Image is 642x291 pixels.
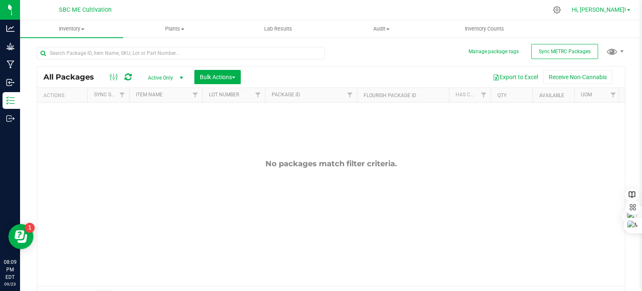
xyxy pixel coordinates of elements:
[272,92,300,98] a: Package ID
[4,281,16,287] p: 09/23
[20,25,123,33] span: Inventory
[124,25,226,33] span: Plants
[253,25,303,33] span: Lab Results
[251,88,265,102] a: Filter
[433,20,536,38] a: Inventory Counts
[531,44,598,59] button: Sync METRC Packages
[330,25,433,33] span: Audit
[572,6,626,13] span: Hi, [PERSON_NAME]!
[20,20,123,38] a: Inventory
[43,93,84,98] div: Actions
[94,92,126,98] a: Sync Status
[123,20,227,38] a: Plants
[552,6,562,14] div: Manage settings
[6,24,15,33] inline-svg: Analytics
[8,224,33,249] iframe: Resource center
[194,70,241,84] button: Bulk Actions
[469,48,519,55] button: Manage package tags
[330,20,433,38] a: Audit
[543,70,612,84] button: Receive Non-Cannabis
[4,258,16,281] p: 08:09 PM EDT
[43,72,102,82] span: All Packages
[25,223,35,233] iframe: Resource center unread badge
[449,88,491,103] th: Has COA
[343,88,357,102] a: Filter
[606,88,620,102] a: Filter
[6,60,15,69] inline-svg: Manufacturing
[6,78,15,87] inline-svg: Inbound
[115,88,129,102] a: Filter
[477,88,491,102] a: Filter
[539,49,591,54] span: Sync METRC Packages
[581,92,592,98] a: UOM
[453,25,515,33] span: Inventory Counts
[6,96,15,105] inline-svg: Inventory
[37,47,325,59] input: Search Package ID, Item Name, SKU, Lot or Part Number...
[497,93,507,98] a: Qty
[189,88,202,102] a: Filter
[59,6,112,13] span: SBC ME Cultivation
[539,93,564,98] a: Available
[136,92,163,98] a: Item Name
[37,159,625,168] div: No packages match filter criteria.
[200,74,235,80] span: Bulk Actions
[227,20,330,38] a: Lab Results
[6,42,15,51] inline-svg: Grow
[364,93,416,98] a: Flourish Package ID
[209,92,239,98] a: Lot Number
[487,70,543,84] button: Export to Excel
[6,114,15,123] inline-svg: Outbound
